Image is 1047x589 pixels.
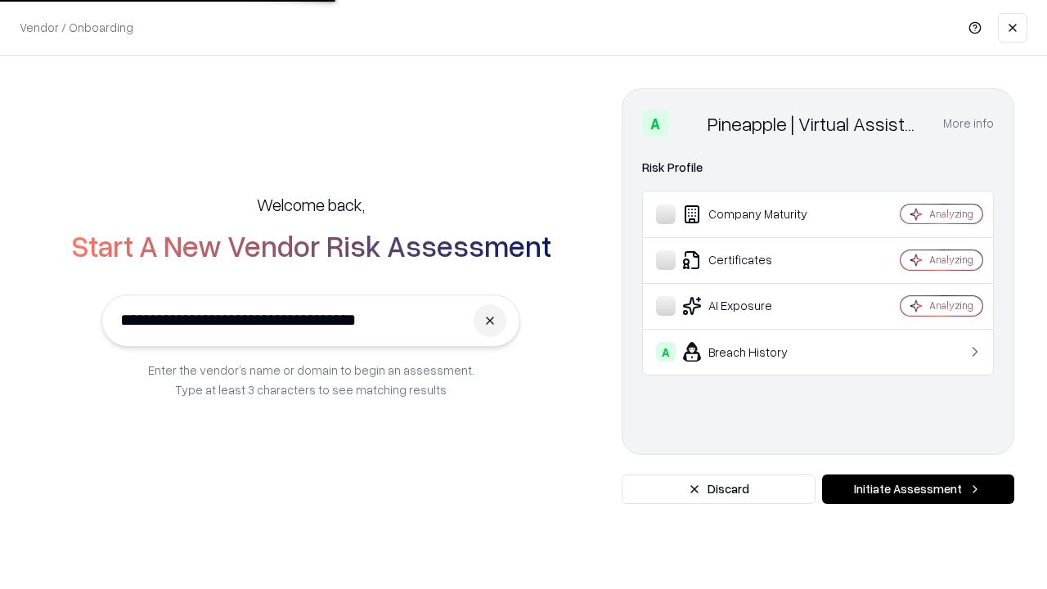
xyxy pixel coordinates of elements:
[822,474,1014,504] button: Initiate Assessment
[929,253,973,267] div: Analyzing
[642,110,668,137] div: A
[656,250,852,270] div: Certificates
[148,360,474,399] p: Enter the vendor’s name or domain to begin an assessment. Type at least 3 characters to see match...
[929,299,973,312] div: Analyzing
[622,474,816,504] button: Discard
[656,296,852,316] div: AI Exposure
[71,229,551,262] h2: Start A New Vendor Risk Assessment
[675,110,701,137] img: Pineapple | Virtual Assistant Agency
[642,158,994,178] div: Risk Profile
[20,19,133,36] p: Vendor / Onboarding
[257,193,365,216] h5: Welcome back,
[929,207,973,221] div: Analyzing
[708,110,923,137] div: Pineapple | Virtual Assistant Agency
[943,109,994,138] button: More info
[656,342,676,362] div: A
[656,205,852,224] div: Company Maturity
[656,342,852,362] div: Breach History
